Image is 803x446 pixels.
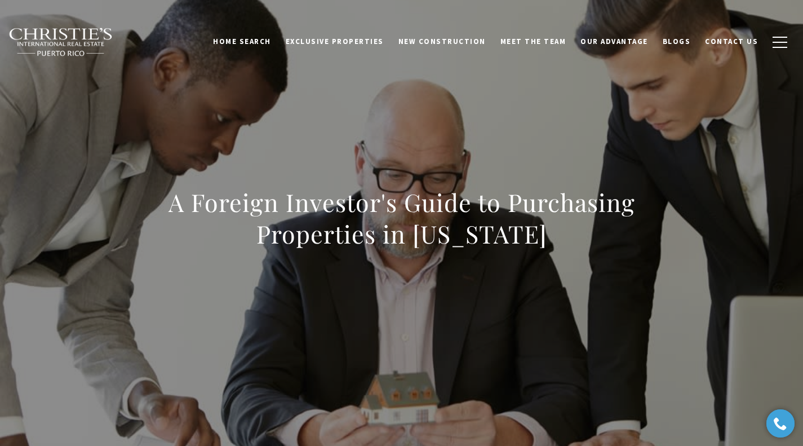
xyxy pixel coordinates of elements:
a: Contact Us [698,31,765,52]
img: Christie's International Real Estate black text logo [8,28,113,57]
span: Exclusive Properties [286,37,384,46]
a: Exclusive Properties [278,31,391,52]
a: Blogs [655,31,698,52]
a: New Construction [391,31,493,52]
button: button [765,26,795,59]
a: Meet the Team [493,31,574,52]
a: Home Search [206,31,278,52]
a: Our Advantage [573,31,655,52]
span: Our Advantage [580,37,648,46]
span: New Construction [398,37,486,46]
span: Contact Us [705,37,758,46]
h1: A Foreign Investor's Guide to Purchasing Properties in [US_STATE] [153,187,650,250]
span: Blogs [663,37,691,46]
